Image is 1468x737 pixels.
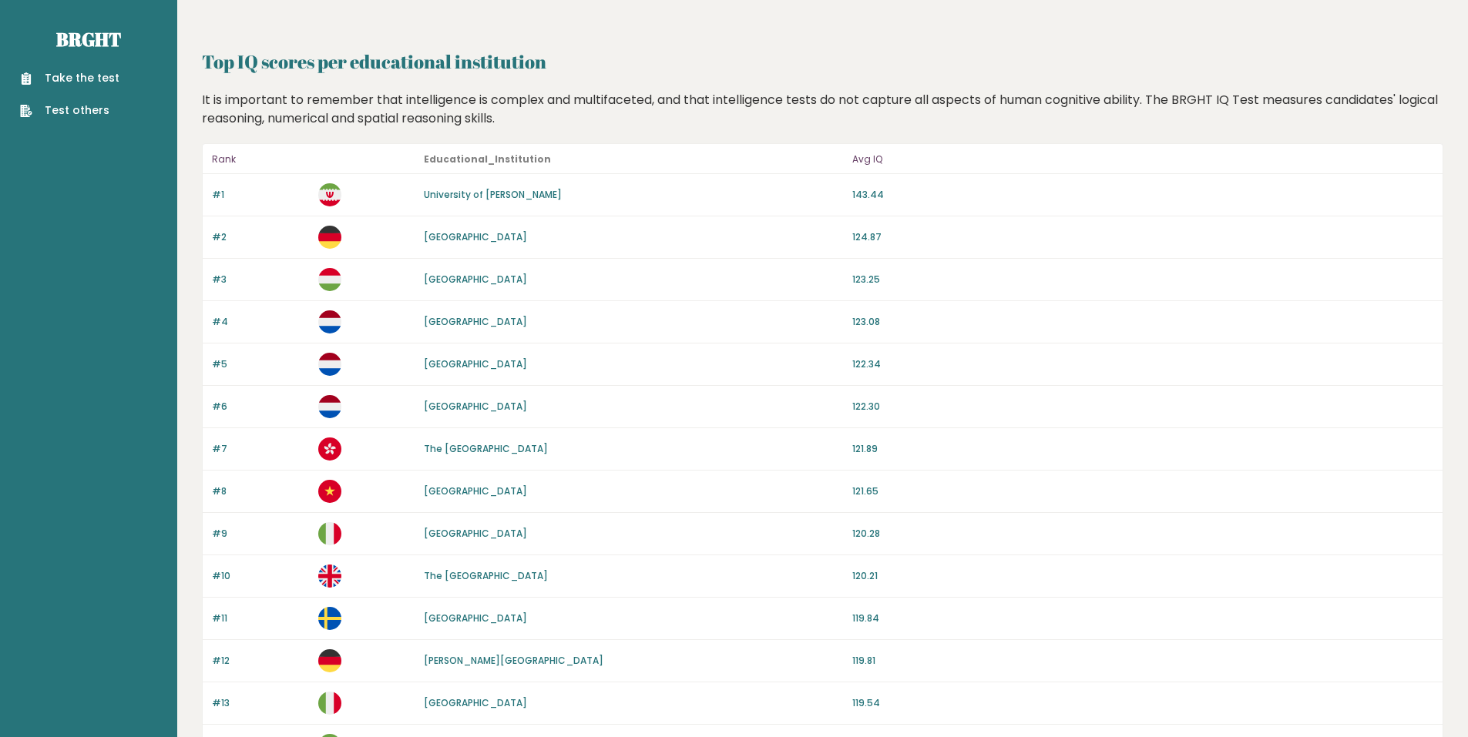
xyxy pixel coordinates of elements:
img: gb.svg [318,564,341,588]
a: [GEOGRAPHIC_DATA] [424,400,527,413]
h2: Top IQ scores per educational institution [202,48,1443,75]
p: 121.65 [852,484,1433,498]
p: 123.25 [852,273,1433,286]
a: The [GEOGRAPHIC_DATA] [424,569,548,582]
p: 119.54 [852,696,1433,710]
p: #8 [212,484,309,498]
img: de.svg [318,226,341,249]
a: [GEOGRAPHIC_DATA] [424,230,527,243]
a: [GEOGRAPHIC_DATA] [424,273,527,286]
a: [GEOGRAPHIC_DATA] [424,611,527,625]
img: nl.svg [318,353,341,376]
img: it.svg [318,522,341,545]
p: #10 [212,569,309,583]
a: Take the test [20,70,119,86]
a: [GEOGRAPHIC_DATA] [424,315,527,328]
p: 120.28 [852,527,1433,541]
p: #4 [212,315,309,329]
div: It is important to remember that intelligence is complex and multifaceted, and that intelligence ... [197,91,1450,128]
p: #13 [212,696,309,710]
p: 122.30 [852,400,1433,414]
a: [GEOGRAPHIC_DATA] [424,357,527,370]
p: 119.84 [852,611,1433,625]
a: [GEOGRAPHIC_DATA] [424,484,527,497]
p: #5 [212,357,309,371]
p: #9 [212,527,309,541]
p: 123.08 [852,315,1433,329]
img: nl.svg [318,310,341,333]
p: 122.34 [852,357,1433,371]
a: [GEOGRAPHIC_DATA] [424,527,527,540]
p: #11 [212,611,309,625]
b: Educational_Institution [424,152,551,166]
a: [GEOGRAPHIC_DATA] [424,696,527,709]
a: Test others [20,102,119,119]
p: Rank [212,150,309,169]
img: hu.svg [318,268,341,291]
img: de.svg [318,649,341,672]
img: hk.svg [318,437,341,461]
p: 119.81 [852,654,1433,668]
img: vn.svg [318,480,341,503]
img: se.svg [318,607,341,630]
img: nl.svg [318,395,341,418]
p: #3 [212,273,309,286]
p: #1 [212,188,309,202]
p: #12 [212,654,309,668]
p: #2 [212,230,309,244]
a: Brght [56,27,121,52]
a: University of [PERSON_NAME] [424,188,562,201]
img: ir.svg [318,183,341,206]
p: 120.21 [852,569,1433,583]
p: 143.44 [852,188,1433,202]
p: #6 [212,400,309,414]
p: Avg IQ [852,150,1433,169]
p: 124.87 [852,230,1433,244]
a: [PERSON_NAME][GEOGRAPHIC_DATA] [424,654,603,667]
img: it.svg [318,692,341,715]
p: 121.89 [852,442,1433,456]
a: The [GEOGRAPHIC_DATA] [424,442,548,455]
p: #7 [212,442,309,456]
